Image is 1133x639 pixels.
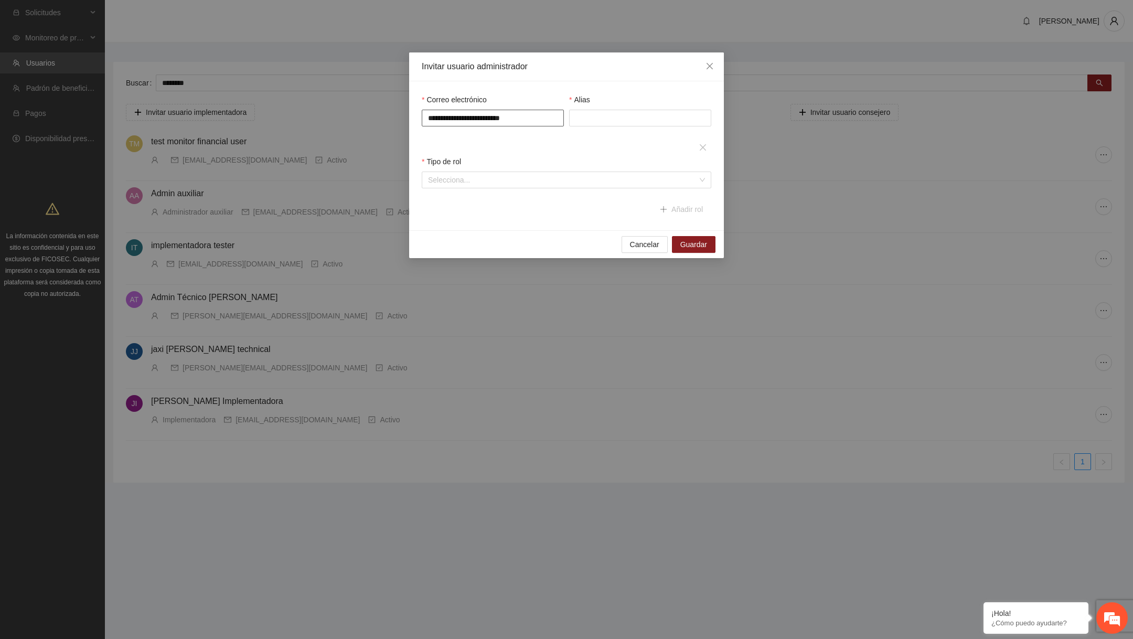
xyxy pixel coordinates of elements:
[422,156,461,167] label: Tipo de rol
[694,139,711,156] button: close
[569,94,590,105] label: Alias
[422,94,487,105] label: Correo electrónico
[422,110,564,126] input: Correo electrónico
[696,52,724,81] button: Close
[680,239,707,250] span: Guardar
[172,5,197,30] div: Minimizar ventana de chat en vivo
[991,619,1081,627] p: ¿Cómo puedo ayudarte?
[991,609,1081,617] div: ¡Hola!
[672,236,715,253] button: Guardar
[622,236,668,253] button: Cancelar
[651,201,711,218] button: plusAñadir rol
[630,239,659,250] span: Cancelar
[55,54,176,67] div: Chatee con nosotros ahora
[5,286,200,323] textarea: Escriba su mensaje y pulse “Intro”
[569,110,711,126] input: Alias
[422,61,711,72] div: Invitar usuario administrador
[706,62,714,70] span: close
[61,140,145,246] span: Estamos en línea.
